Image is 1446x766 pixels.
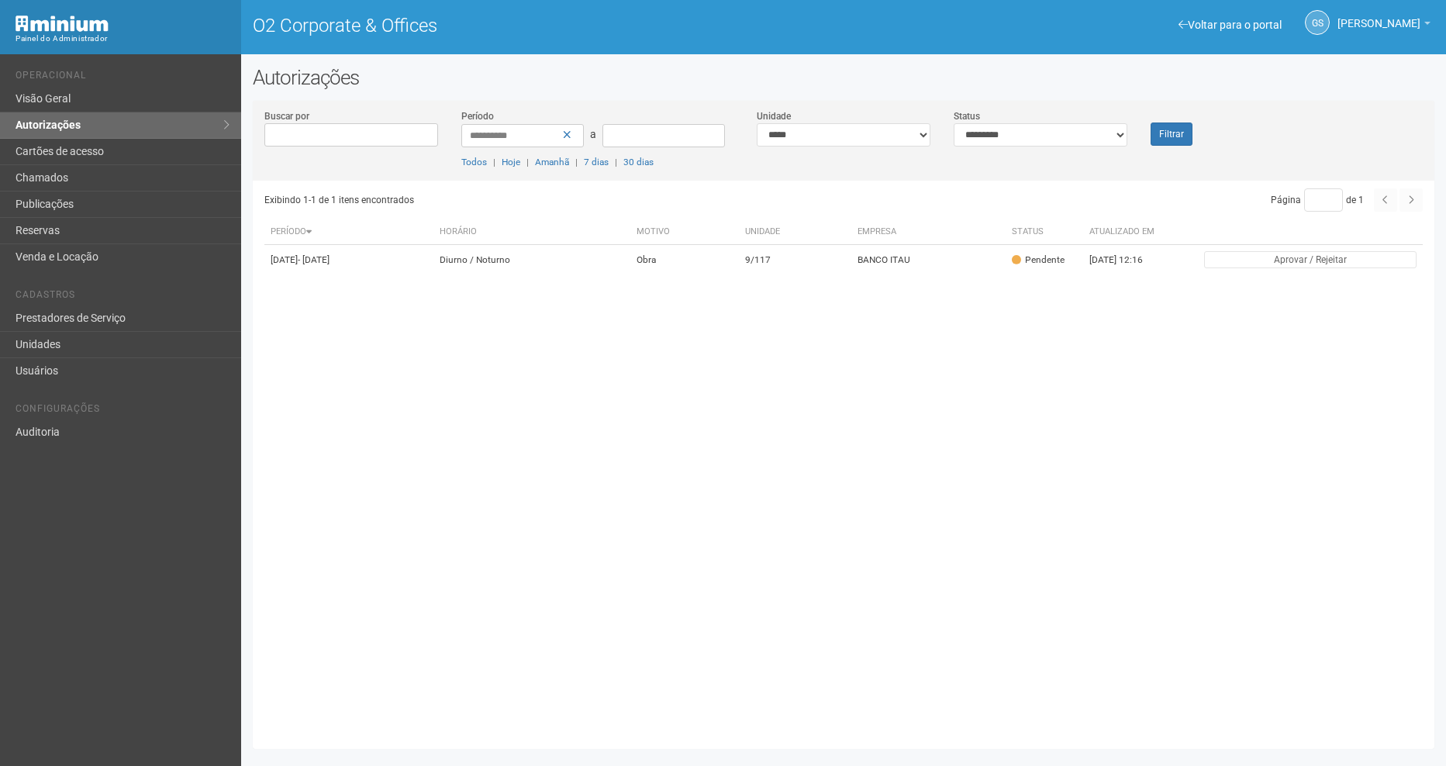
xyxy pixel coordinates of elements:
[739,245,851,275] td: 9/117
[1083,219,1168,245] th: Atualizado em
[623,157,654,167] a: 30 dias
[16,70,229,86] li: Operacional
[1204,251,1417,268] button: Aprovar / Rejeitar
[526,157,529,167] span: |
[584,157,609,167] a: 7 dias
[739,219,851,245] th: Unidade
[1337,19,1430,32] a: [PERSON_NAME]
[954,109,980,123] label: Status
[1305,10,1330,35] a: GS
[493,157,495,167] span: |
[535,157,569,167] a: Amanhã
[264,219,433,245] th: Período
[1271,195,1364,205] span: Página de 1
[1006,219,1083,245] th: Status
[16,16,109,32] img: Minium
[590,128,596,140] span: a
[264,109,309,123] label: Buscar por
[1337,2,1420,29] span: Gabriela Souza
[630,245,739,275] td: Obra
[1083,245,1168,275] td: [DATE] 12:16
[264,245,433,275] td: [DATE]
[1179,19,1282,31] a: Voltar para o portal
[461,109,494,123] label: Período
[1151,122,1192,146] button: Filtrar
[1012,254,1065,267] div: Pendente
[630,219,739,245] th: Motivo
[264,188,839,212] div: Exibindo 1-1 de 1 itens encontrados
[461,157,487,167] a: Todos
[253,66,1434,89] h2: Autorizações
[575,157,578,167] span: |
[433,245,630,275] td: Diurno / Noturno
[433,219,630,245] th: Horário
[851,219,1006,245] th: Empresa
[16,403,229,419] li: Configurações
[16,289,229,305] li: Cadastros
[502,157,520,167] a: Hoje
[298,254,330,265] span: - [DATE]
[757,109,791,123] label: Unidade
[253,16,832,36] h1: O2 Corporate & Offices
[16,32,229,46] div: Painel do Administrador
[851,245,1006,275] td: BANCO ITAU
[615,157,617,167] span: |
